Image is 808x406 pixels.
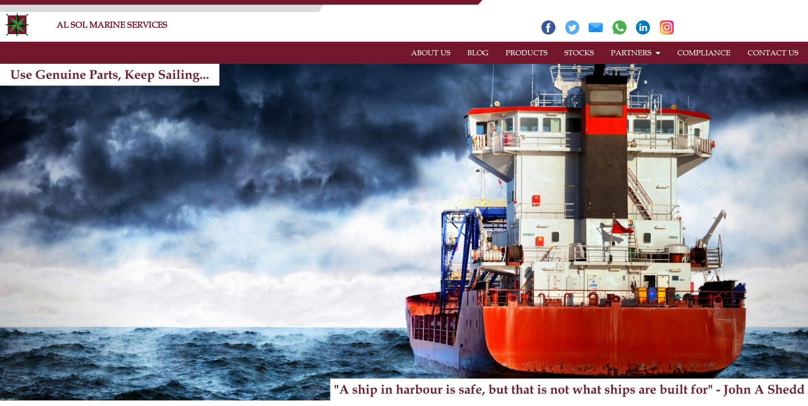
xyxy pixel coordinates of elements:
a: PARTNERS [602,43,669,63]
a: AL SOL MARINE SERVICES [57,20,167,30]
a: PRODUCTS [497,43,556,63]
a: COMPLIANCE [669,43,739,63]
img: Alsolmarine-logo [4,12,30,37]
a: STOCKS [556,43,602,63]
a: BLOG [459,43,497,63]
a: CONTACT US [739,43,807,63]
a: ABOUT US [403,43,459,63]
